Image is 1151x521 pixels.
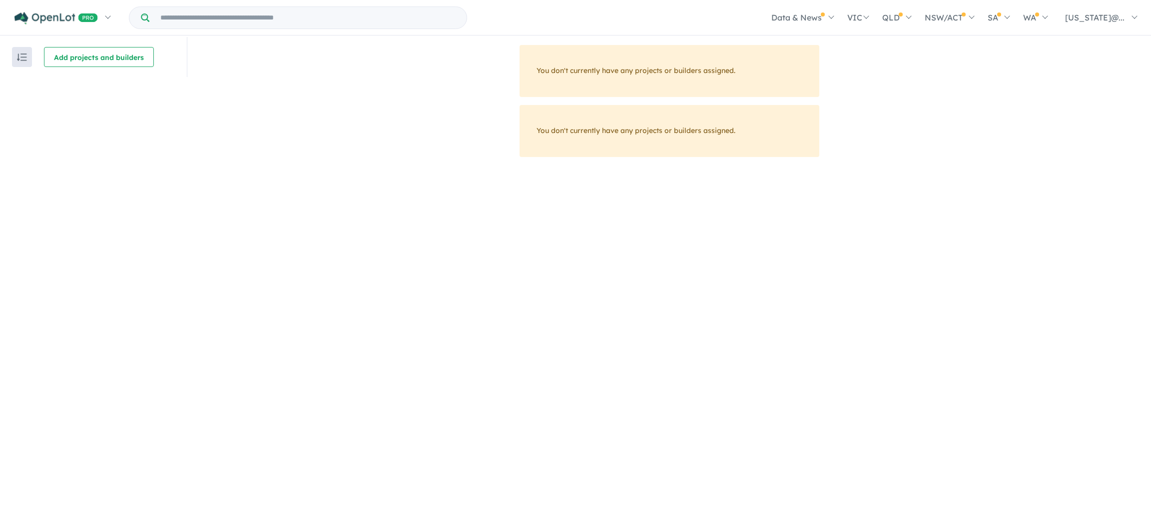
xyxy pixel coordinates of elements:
span: [US_STATE]@... [1065,12,1125,22]
div: You don't currently have any projects or builders assigned. [520,45,819,97]
input: Try estate name, suburb, builder or developer [151,7,465,28]
button: Add projects and builders [44,47,154,67]
img: Openlot PRO Logo White [14,12,98,24]
img: sort.svg [17,53,27,61]
div: You don't currently have any projects or builders assigned. [520,105,819,157]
